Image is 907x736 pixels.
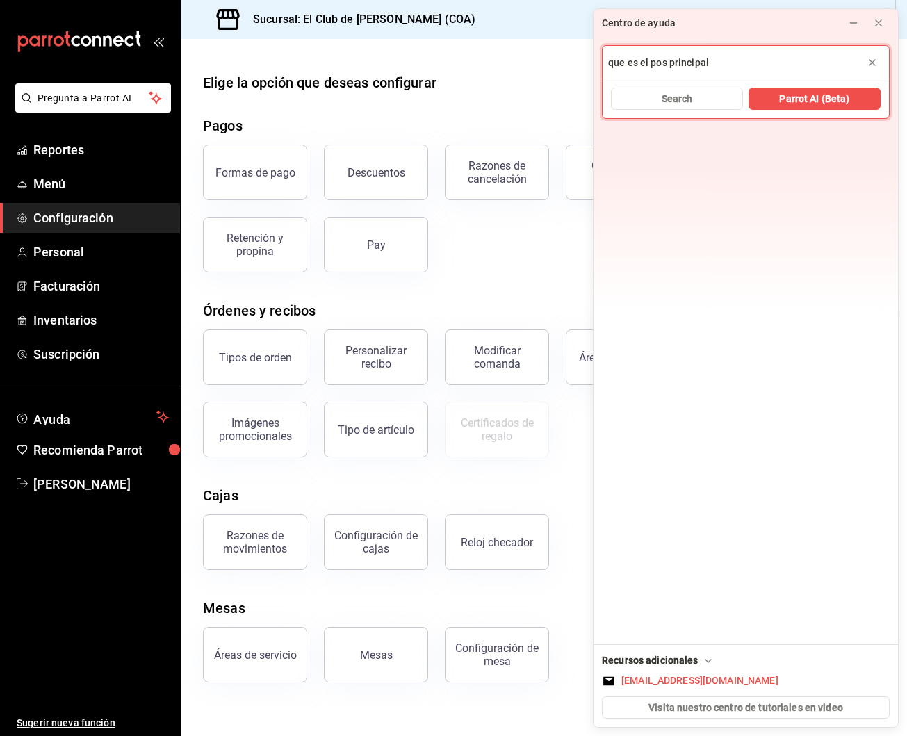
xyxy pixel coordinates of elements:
div: Retención y propina [212,231,298,258]
span: Suscripción [33,345,169,363]
div: Modificar comanda [454,344,540,370]
span: [PERSON_NAME] [33,475,169,493]
div: Órdenes y recibos [203,300,316,321]
div: Pagos [203,115,243,136]
div: Razones de cancelación [454,159,540,186]
div: Descuentos [348,166,405,179]
div: Grid Recommendations [602,119,890,130]
button: Modificar comanda [445,329,549,385]
button: Visita nuestro centro de tutoriales en video [602,696,890,719]
div: Cajas [203,485,238,506]
div: Personalizar recibo [333,344,419,370]
button: Pregunta a Parrot AI [15,83,171,113]
span: Search [662,92,693,106]
div: Pay [367,238,386,252]
button: Configuración de cajas [324,514,428,570]
div: Formas de pago [215,166,295,179]
button: Tipo de artículo [324,402,428,457]
button: Mesas [324,627,428,682]
span: Reportes [33,140,169,159]
a: Pregunta a Parrot AI [10,101,171,115]
div: Configuración de cajas [333,529,419,555]
button: Parrot AI (Beta) [749,88,881,110]
span: Inventarios [33,311,169,329]
span: Ayuda [33,409,151,425]
span: Facturación [33,277,169,295]
button: Reloj checador [445,514,549,570]
span: Recomienda Parrot [33,441,169,459]
button: [EMAIL_ADDRESS][DOMAIN_NAME] [602,673,890,688]
div: Áreas de servicio [214,648,297,662]
div: Configuración de mesa [454,641,540,668]
div: Tipo de artículo [338,423,414,436]
div: Elige la opción que deseas configurar [203,72,436,93]
button: Configuración de mesa [445,627,549,682]
div: Mesas [203,598,245,619]
button: Descuentos [324,145,428,200]
button: Áreas de servicio [203,627,307,682]
div: [EMAIL_ADDRESS][DOMAIN_NAME] [621,673,778,688]
button: Razones de movimientos [203,514,307,570]
span: Visita nuestro centro de tutoriales en video [648,701,843,715]
span: Sugerir nueva función [17,716,169,730]
button: open_drawer_menu [153,36,164,47]
button: Retención y propina [203,217,307,272]
button: Formas de pago [203,145,307,200]
button: Search [611,88,743,110]
h3: Sucursal: El Club de [PERSON_NAME] (COA) [242,11,475,28]
div: Imágenes promocionales [212,416,298,443]
button: Personalizar recibo [324,329,428,385]
button: Razones de cancelación [445,145,549,200]
button: Áreas de cocina [566,329,670,385]
span: Pregunta a Parrot AI [38,91,149,106]
div: Cargos por servicio [575,159,661,186]
button: Certificados de regalo [445,402,549,457]
div: Mesas [360,648,393,662]
button: Tipos de orden [203,329,307,385]
span: Parrot AI (Beta) [779,92,849,106]
div: Tipos de orden [219,351,292,364]
button: Imágenes promocionales [203,402,307,457]
button: Pay [324,217,428,272]
div: Centro de ayuda [602,16,676,31]
div: Razones de movimientos [212,529,298,555]
span: Configuración [33,208,169,227]
div: Áreas de cocina [579,351,657,364]
div: Certificados de regalo [454,416,540,443]
div: Recursos adicionales [602,653,715,668]
input: Escribe tu pregunta [603,46,889,79]
span: Menú [33,174,169,193]
button: Cargos por servicio [566,145,670,200]
div: Reloj checador [461,536,533,549]
span: Personal [33,243,169,261]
